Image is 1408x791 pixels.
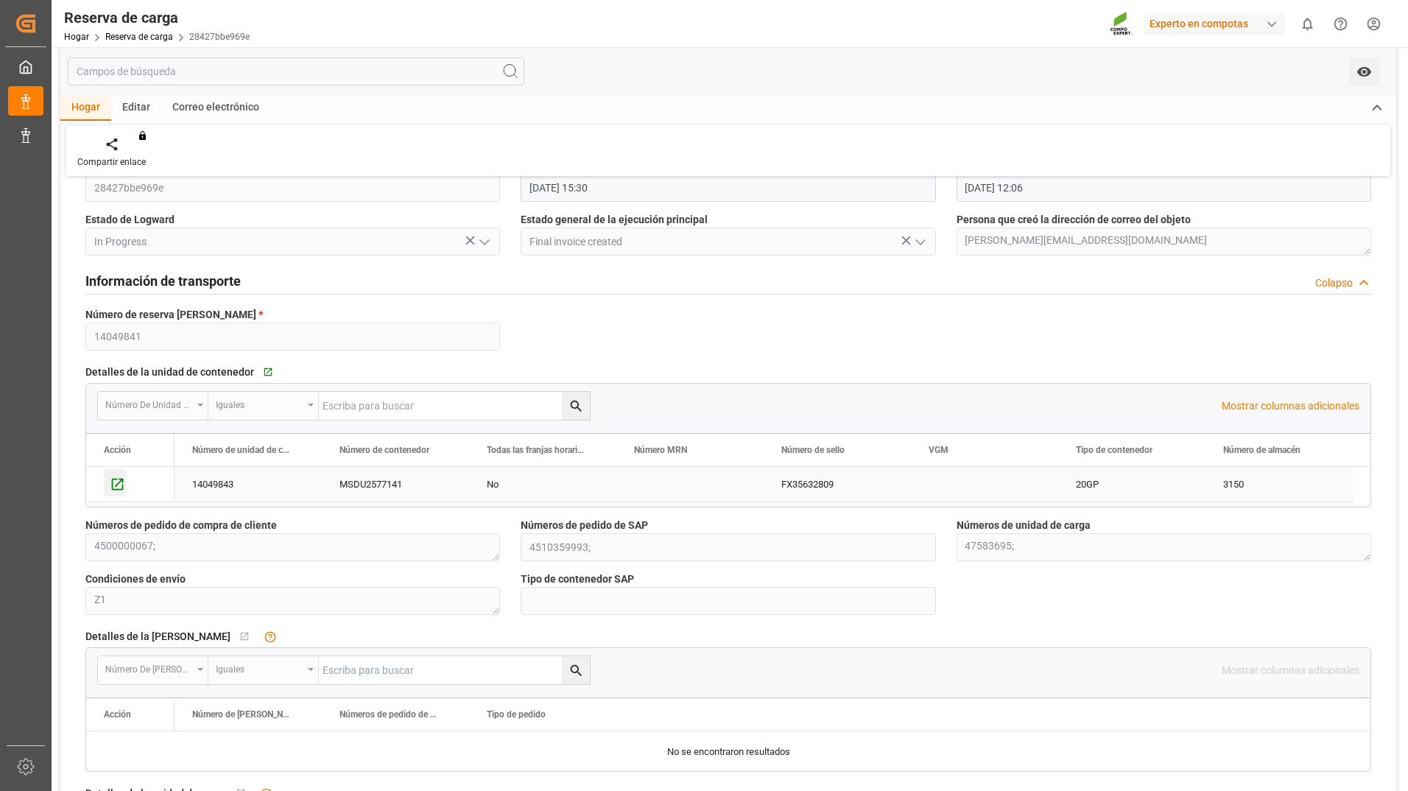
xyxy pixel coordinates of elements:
span: Número MRN [634,445,687,455]
font: Estado general de la ejecución principal [521,214,708,225]
span: Tipo de contenedor [1076,445,1152,455]
div: Iguales [216,659,303,676]
div: Acción [104,445,131,455]
span: Todas las franjas horarias reservadas [487,445,585,455]
div: Número de [PERSON_NAME] [105,659,192,676]
div: Número de unidad de contenedor [105,395,192,412]
textarea: [PERSON_NAME][EMAIL_ADDRESS][DOMAIN_NAME] [957,228,1371,256]
font: Condiciones de envío [85,573,186,585]
button: Centro de ayuda [1324,7,1357,41]
textarea: Z1 [85,587,500,615]
span: Número de [PERSON_NAME] [192,709,291,720]
div: Colapso [1315,275,1353,291]
div: Acción [104,709,131,720]
div: Hogar [60,96,111,121]
textarea: 4500000067; [85,533,500,561]
input: Escriba para buscar [319,656,590,684]
p: Mostrar columnas adicionales [1222,398,1359,414]
div: Iguales [216,395,303,412]
div: Presione ESPACIO para seleccionar esta fila. [175,467,1353,502]
font: Números de pedido de SAP [521,519,648,531]
a: Reserva de carga [105,32,173,42]
h2: Información de transporte [85,271,241,291]
button: Abrir menú [98,656,208,684]
span: Números de pedido de SAP [339,709,438,720]
button: Botón de búsqueda [562,656,590,684]
font: Experto en compotas [1150,16,1248,32]
button: Abrir menú [208,656,319,684]
font: Números de unidad de carga [957,519,1091,531]
button: mostrar 0 notificaciones nuevas [1291,7,1324,41]
font: Número de reserva [PERSON_NAME] [85,309,256,320]
div: Presione ESPACIO para seleccionar esta fila. [86,467,175,502]
input: Escriba para buscar [319,392,590,420]
font: Estado de Logward [85,214,175,225]
div: 20GP [1076,468,1188,502]
div: 14049843 [175,467,322,502]
button: Abrir menú [1349,57,1379,85]
font: Persona que creó la dirección de correo del objeto [957,214,1191,225]
textarea: 47583695; [957,533,1371,561]
span: Número de almacén [1223,445,1300,455]
font: Tipo de contenedor SAP [521,573,634,585]
a: Hogar [64,32,89,42]
button: Abrir menú [473,231,495,253]
span: Número de unidad de contenedor [192,445,291,455]
span: Detalles de la unidad de contenedor [85,365,254,380]
input: DD.MM.AAAA HH:MM [957,174,1371,202]
input: DD.MM.AAAA HH:MM [521,174,935,202]
div: MSDU2577141 [322,467,469,502]
div: Editar [111,96,161,121]
button: Abrir menú [98,392,208,420]
div: 3150 [1205,467,1353,502]
span: VGM [929,445,948,455]
div: FX35632809 [764,467,911,502]
button: Abrir menú [208,392,319,420]
button: Experto en compotas [1144,10,1291,38]
div: Reserva de carga [64,7,250,29]
span: Número de sello [781,445,845,455]
button: Abrir menú [908,231,930,253]
font: Números de pedido de compra de cliente [85,519,277,531]
div: Correo electrónico [161,96,270,121]
img: Screenshot%202023-09-29%20at%2010.02.21.png_1712312052.png [1110,11,1133,37]
button: Botón de búsqueda [562,392,590,420]
span: Tipo de pedido [487,709,546,720]
span: Número de contenedor [339,445,429,455]
span: Detalles de la [PERSON_NAME] [85,629,230,644]
div: No [487,468,599,502]
input: Campos de búsqueda [68,57,524,85]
